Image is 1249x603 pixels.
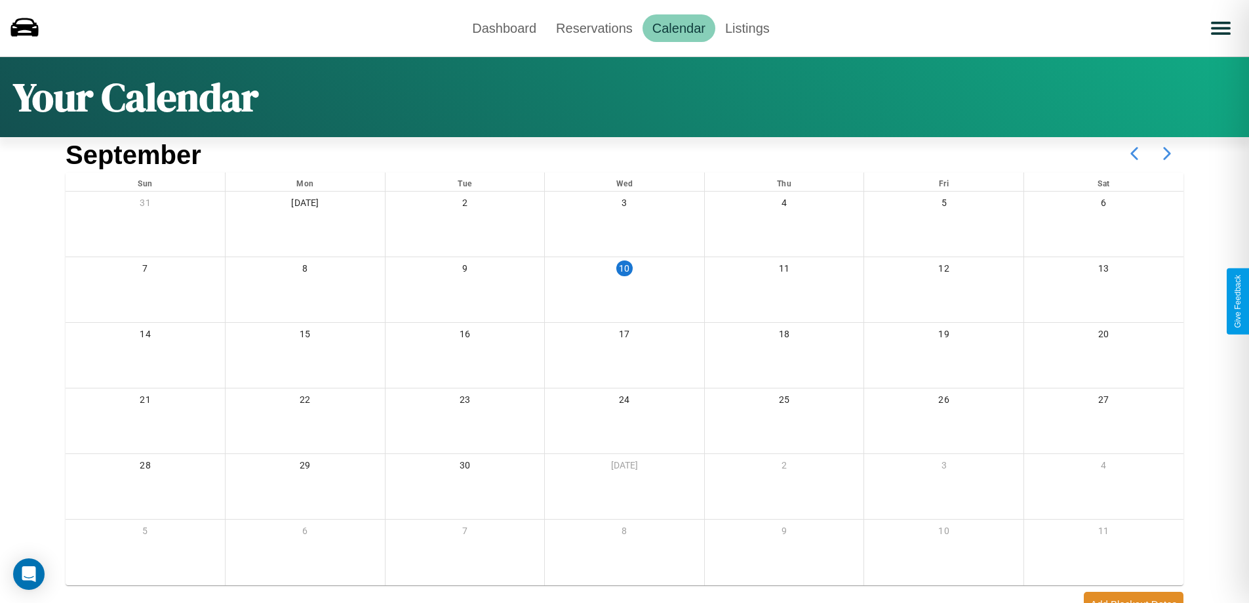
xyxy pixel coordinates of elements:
div: Give Feedback [1233,275,1242,328]
div: [DATE] [226,192,385,218]
div: 9 [386,257,545,284]
div: 31 [66,192,225,218]
div: 5 [66,520,225,547]
div: 3 [545,192,704,218]
div: Wed [545,173,704,191]
div: 22 [226,388,385,415]
a: Listings [715,14,780,42]
div: 21 [66,388,225,415]
div: 6 [226,520,385,547]
div: 28 [66,454,225,481]
div: 2 [705,454,864,481]
div: 10 [864,520,1023,547]
div: 14 [66,323,225,350]
div: Mon [226,173,385,191]
div: 27 [1024,388,1183,415]
a: Calendar [643,14,715,42]
div: 4 [1024,454,1183,481]
div: 19 [864,323,1023,350]
button: Open menu [1202,10,1239,47]
div: 3 [864,454,1023,481]
div: 11 [1024,520,1183,547]
a: Dashboard [462,14,546,42]
div: 9 [705,520,864,547]
div: 12 [864,257,1023,284]
div: 7 [66,257,225,284]
div: 13 [1024,257,1183,284]
h2: September [66,140,201,170]
a: Reservations [546,14,643,42]
div: 30 [386,454,545,481]
div: 6 [1024,192,1183,218]
h1: Your Calendar [13,70,258,124]
div: 2 [386,192,545,218]
div: Tue [386,173,545,191]
div: 11 [705,257,864,284]
div: [DATE] [545,454,704,481]
div: 16 [386,323,545,350]
div: 8 [545,520,704,547]
div: Open Intercom Messenger [13,558,45,590]
div: 15 [226,323,385,350]
div: 7 [386,520,545,547]
div: 26 [864,388,1023,415]
div: 25 [705,388,864,415]
div: Sat [1024,173,1183,191]
div: Thu [705,173,864,191]
div: 29 [226,454,385,481]
div: Fri [864,173,1023,191]
div: 8 [226,257,385,284]
div: 23 [386,388,545,415]
div: 10 [616,260,632,276]
div: 24 [545,388,704,415]
div: Sun [66,173,225,191]
div: 18 [705,323,864,350]
div: 4 [705,192,864,218]
div: 17 [545,323,704,350]
div: 5 [864,192,1023,218]
div: 20 [1024,323,1183,350]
